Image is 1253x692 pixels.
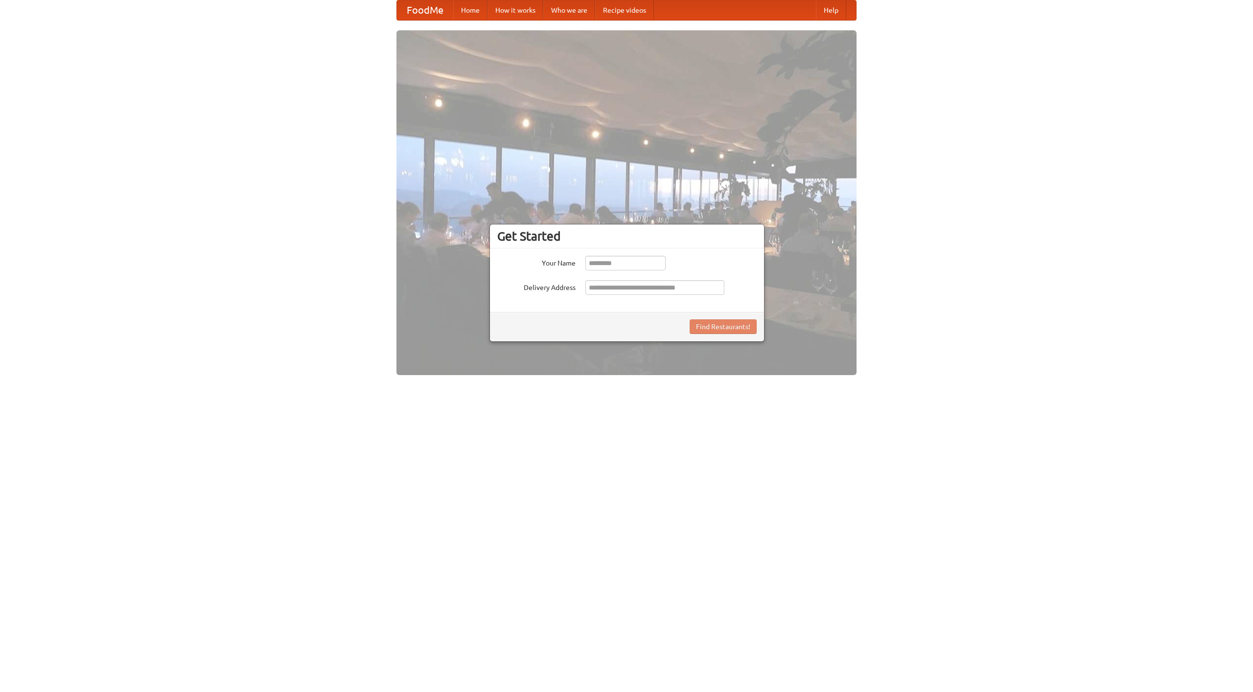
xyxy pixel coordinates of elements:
a: Help [816,0,846,20]
h3: Get Started [497,229,757,244]
label: Your Name [497,256,576,268]
a: How it works [487,0,543,20]
a: FoodMe [397,0,453,20]
a: Who we are [543,0,595,20]
label: Delivery Address [497,280,576,292]
a: Recipe videos [595,0,654,20]
a: Home [453,0,487,20]
button: Find Restaurants! [690,319,757,334]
